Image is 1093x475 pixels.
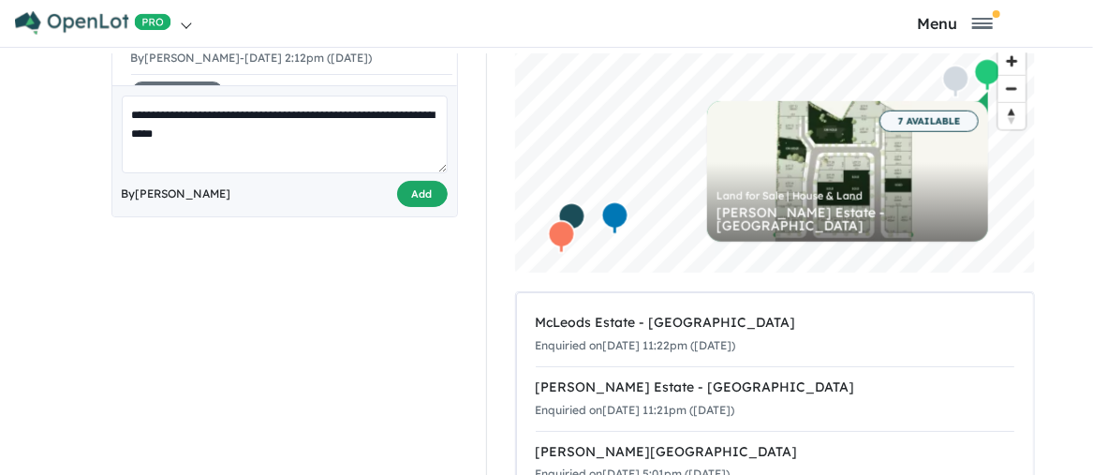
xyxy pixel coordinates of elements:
img: Openlot PRO Logo White [15,11,171,35]
span: Zoom out [998,76,1026,102]
div: Map marker [973,57,1001,92]
small: Enquiried on [DATE] 11:21pm ([DATE]) [536,403,735,417]
button: Reset bearing to north [998,102,1026,129]
button: Zoom out [998,75,1026,102]
button: Zoom in [998,48,1026,75]
div: [PERSON_NAME] Estate - [GEOGRAPHIC_DATA] [716,206,979,232]
div: Map marker [547,219,575,254]
div: Map marker [557,201,585,236]
div: Map marker [941,64,969,98]
span: Reset bearing to north [998,103,1026,129]
a: McLeods Estate - [GEOGRAPHIC_DATA]Enquiried on[DATE] 11:22pm ([DATE]) [536,303,1014,367]
a: 7 AVAILABLE Land for Sale | House & Land [PERSON_NAME] Estate - [GEOGRAPHIC_DATA] [707,101,988,242]
a: [PERSON_NAME] Estate - [GEOGRAPHIC_DATA]Enquiried on[DATE] 11:21pm ([DATE]) [536,366,1014,432]
button: Toggle navigation [822,14,1088,32]
span: 7 AVAILABLE [879,111,979,132]
canvas: Map [515,38,1035,273]
button: Add [397,181,448,208]
small: By [PERSON_NAME] - [DATE] 2:12pm ([DATE]) [131,51,373,65]
small: Enquiried on [DATE] 11:22pm ([DATE]) [536,338,736,352]
div: [PERSON_NAME][GEOGRAPHIC_DATA] [536,441,1014,464]
span: By [PERSON_NAME] [122,185,231,203]
div: McLeods Estate - [GEOGRAPHIC_DATA] [536,312,1014,334]
div: [PERSON_NAME] Estate - [GEOGRAPHIC_DATA] [536,377,1014,399]
div: Land for Sale | House & Land [716,191,979,201]
div: Map marker [600,200,628,235]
